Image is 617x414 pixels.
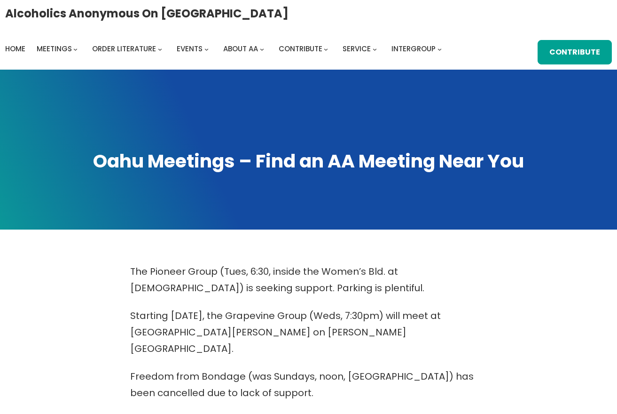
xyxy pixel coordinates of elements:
[130,368,487,401] p: Freedom from Bondage (was Sundays, noon, [GEOGRAPHIC_DATA]) has been cancelled due to lack of sup...
[130,263,487,296] p: The Pioneer Group (Tues, 6:30, inside the Women’s Bld. at [DEMOGRAPHIC_DATA]) is seeking support....
[223,42,258,56] a: About AA
[538,40,612,64] a: Contribute
[9,149,608,174] h1: Oahu Meetings – Find an AA Meeting Near You
[373,47,377,51] button: Service submenu
[260,47,264,51] button: About AA submenu
[391,42,436,56] a: Intergroup
[324,47,328,51] button: Contribute submenu
[204,47,209,51] button: Events submenu
[177,44,203,54] span: Events
[279,42,322,56] a: Contribute
[5,42,445,56] nav: Intergroup
[37,44,72,54] span: Meetings
[158,47,162,51] button: Order Literature submenu
[343,42,371,56] a: Service
[73,47,78,51] button: Meetings submenu
[279,44,322,54] span: Contribute
[177,42,203,56] a: Events
[391,44,436,54] span: Intergroup
[343,44,371,54] span: Service
[5,42,25,56] a: Home
[5,44,25,54] span: Home
[437,47,442,51] button: Intergroup submenu
[92,44,156,54] span: Order Literature
[37,42,72,56] a: Meetings
[223,44,258,54] span: About AA
[130,308,487,357] p: Starting [DATE], the Grapevine Group (Weds, 7:30pm) will meet at [GEOGRAPHIC_DATA][PERSON_NAME] o...
[5,3,289,24] a: Alcoholics Anonymous on [GEOGRAPHIC_DATA]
